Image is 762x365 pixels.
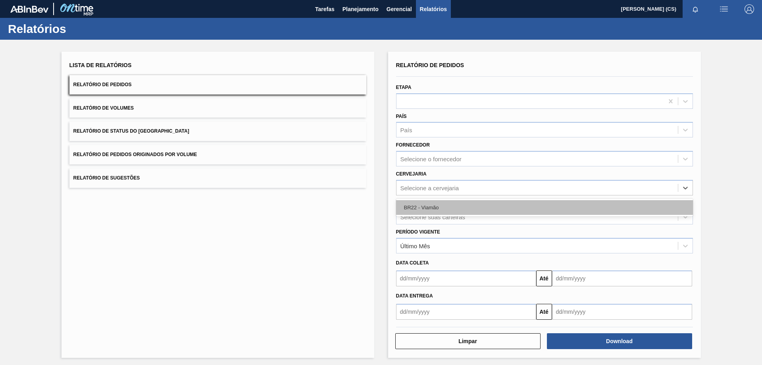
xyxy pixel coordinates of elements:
button: Relatório de Sugestões [69,168,366,188]
button: Relatório de Pedidos Originados por Volume [69,145,366,164]
span: Data coleta [396,260,429,266]
label: Fornecedor [396,142,430,148]
span: Relatórios [420,4,447,14]
button: Relatório de Pedidos [69,75,366,95]
span: Lista de Relatórios [69,62,132,68]
span: Relatório de Volumes [73,105,134,111]
input: dd/mm/yyyy [552,304,692,320]
button: Download [547,333,692,349]
div: BR22 - Viamão [396,200,693,215]
div: Último Mês [400,242,430,249]
button: Limpar [395,333,541,349]
label: Período Vigente [396,229,440,235]
button: Relatório de Status do [GEOGRAPHIC_DATA] [69,122,366,141]
div: Selecione o fornecedor [400,156,462,162]
label: País [396,114,407,119]
div: País [400,127,412,133]
img: userActions [719,4,729,14]
button: Até [536,304,552,320]
button: Notificações [683,4,708,15]
span: Tarefas [315,4,335,14]
span: Planejamento [343,4,379,14]
span: Data Entrega [396,293,433,299]
span: Relatório de Pedidos Originados por Volume [73,152,197,157]
input: dd/mm/yyyy [396,304,536,320]
button: Relatório de Volumes [69,98,366,118]
img: Logout [745,4,754,14]
span: Relatório de Status do [GEOGRAPHIC_DATA] [73,128,189,134]
span: Relatório de Pedidos [396,62,464,68]
span: Gerencial [387,4,412,14]
span: Relatório de Sugestões [73,175,140,181]
label: Cervejaria [396,171,427,177]
img: TNhmsLtSVTkK8tSr43FrP2fwEKptu5GPRR3wAAAABJRU5ErkJggg== [10,6,48,13]
div: Selecione suas carteiras [400,213,465,220]
input: dd/mm/yyyy [552,270,692,286]
div: Selecione a cervejaria [400,184,459,191]
h1: Relatórios [8,24,149,33]
label: Etapa [396,85,412,90]
button: Até [536,270,552,286]
input: dd/mm/yyyy [396,270,536,286]
span: Relatório de Pedidos [73,82,132,87]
